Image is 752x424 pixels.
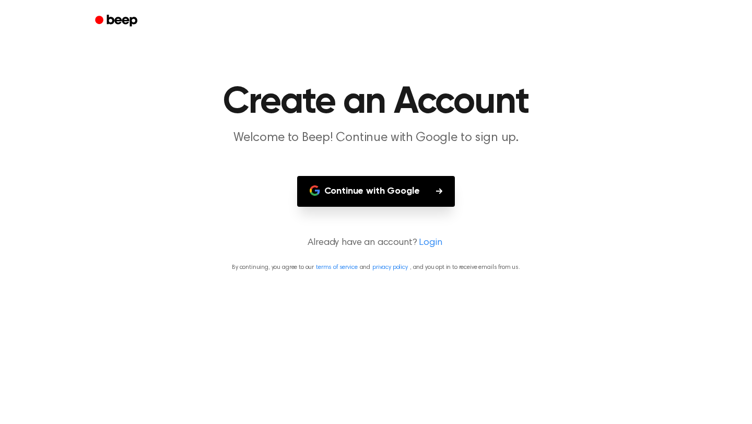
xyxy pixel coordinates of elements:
a: privacy policy [372,264,408,270]
a: terms of service [316,264,357,270]
button: Continue with Google [297,176,455,207]
a: Login [419,236,442,250]
p: Welcome to Beep! Continue with Google to sign up. [175,129,577,147]
p: Already have an account? [13,236,739,250]
a: Beep [88,11,147,31]
h1: Create an Account [109,84,643,121]
p: By continuing, you agree to our and , and you opt in to receive emails from us. [13,263,739,272]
